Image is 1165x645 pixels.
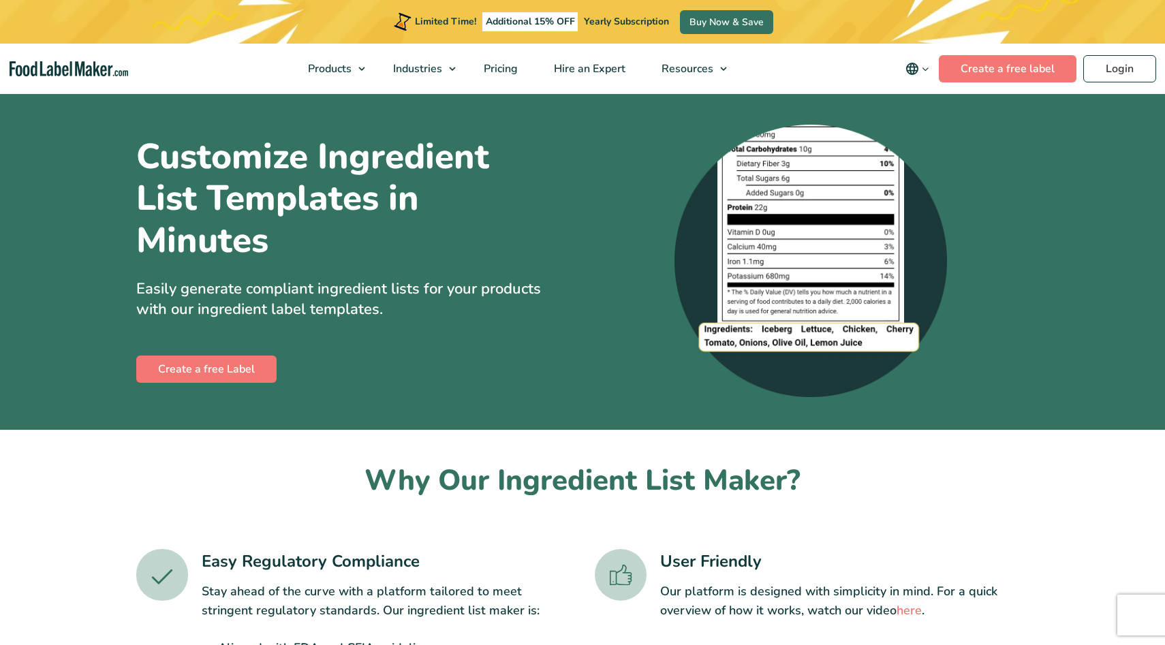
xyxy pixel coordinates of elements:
[660,582,1029,621] p: Our platform is designed with simplicity in mind. For a quick overview of how it works, watch our...
[202,549,571,573] h3: Easy Regulatory Compliance
[290,44,372,94] a: Products
[644,44,734,94] a: Resources
[657,61,715,76] span: Resources
[660,549,1029,573] h3: User Friendly
[680,10,773,34] a: Buy Now & Save
[304,61,353,76] span: Products
[136,136,559,262] h1: Customize Ingredient List Templates in Minutes
[897,602,922,618] a: here
[584,15,669,28] span: Yearly Subscription
[136,549,188,601] img: A green tick icon.
[482,12,578,31] span: Additional 15% OFF
[136,356,277,383] a: Create a free Label
[202,582,571,621] p: Stay ahead of the curve with a platform tailored to meet stringent regulatory standards. Our ingr...
[939,55,1076,82] a: Create a free label
[389,61,444,76] span: Industries
[415,15,476,28] span: Limited Time!
[375,44,463,94] a: Industries
[595,549,647,601] img: A green thumbs up icon.
[1083,55,1156,82] a: Login
[466,44,533,94] a: Pricing
[550,61,627,76] span: Hire an Expert
[136,279,572,321] p: Easily generate compliant ingredient lists for your products with our ingredient label templates.
[674,125,947,397] img: A zoomed-in screenshot of an ingredient list at the bottom of a nutrition label.
[480,61,519,76] span: Pricing
[536,44,640,94] a: Hire an Expert
[136,462,1029,500] h2: Why Our Ingredient List Maker?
